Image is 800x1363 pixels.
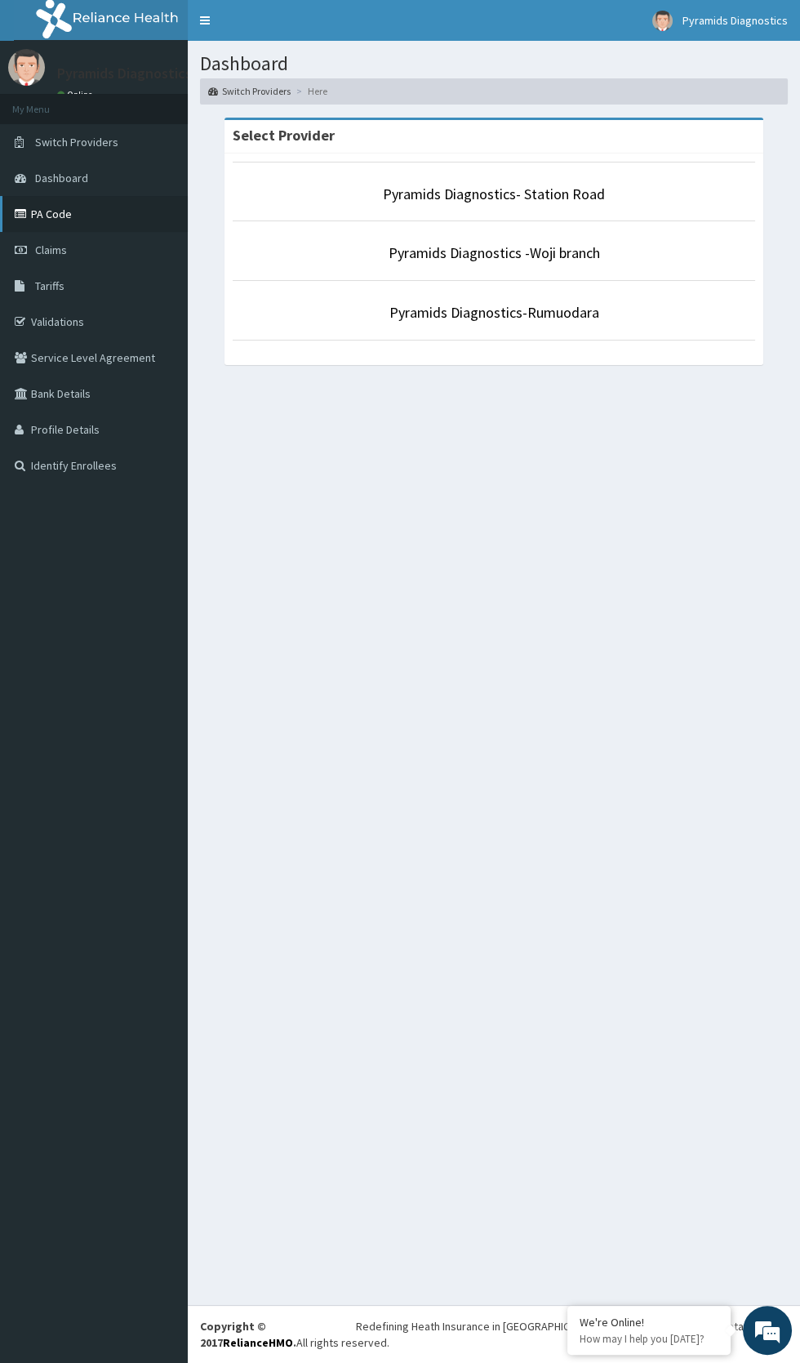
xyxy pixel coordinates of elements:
h1: Dashboard [200,53,788,74]
a: Pyramids Diagnostics- Station Road [383,185,605,203]
span: Tariffs [35,278,64,293]
a: RelianceHMO [223,1335,293,1350]
p: Pyramids Diagnostics [57,66,192,81]
span: Dashboard [35,171,88,185]
span: Pyramids Diagnostics [682,13,788,28]
div: Redefining Heath Insurance in [GEOGRAPHIC_DATA] using Telemedicine and Data Science! [356,1318,788,1334]
a: Online [57,89,96,100]
div: We're Online! [580,1315,718,1330]
img: User Image [652,11,673,31]
img: User Image [8,49,45,86]
a: Switch Providers [208,84,291,98]
span: Switch Providers [35,135,118,149]
footer: All rights reserved. [188,1305,800,1363]
a: Pyramids Diagnostics-Rumuodara [389,303,599,322]
li: Here [292,84,327,98]
strong: Copyright © 2017 . [200,1319,296,1350]
p: How may I help you today? [580,1332,718,1346]
span: Claims [35,243,67,257]
a: Pyramids Diagnostics -Woji branch [389,243,600,262]
strong: Select Provider [233,126,335,145]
